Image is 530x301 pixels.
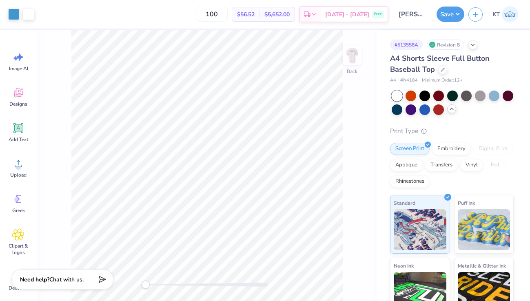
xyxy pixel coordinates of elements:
a: KT [489,6,522,22]
span: Standard [394,199,415,207]
div: Accessibility label [142,281,150,289]
span: # N4184 [400,77,418,84]
span: Clipart & logos [5,243,32,256]
div: # 513558A [390,40,423,50]
strong: Need help? [20,276,49,283]
div: Print Type [390,126,514,136]
input: – – [196,7,228,22]
span: KT [492,10,500,19]
span: [DATE] - [DATE] [325,10,369,19]
img: Kaya Tong [502,6,518,22]
div: Embroidery [432,143,471,155]
div: Screen Print [390,143,430,155]
img: Puff Ink [458,209,510,250]
span: A4 [390,77,396,84]
div: Back [347,68,357,75]
span: Neon Ink [394,261,414,270]
span: A4 Shorts Sleeve Full Button Baseball Top [390,53,490,74]
span: Free [374,11,382,17]
span: Metallic & Glitter Ink [458,261,506,270]
div: Vinyl [460,159,483,171]
span: Add Text [9,136,28,143]
div: Digital Print [473,143,513,155]
span: Designs [9,101,27,107]
div: Rhinestones [390,175,430,188]
div: Transfers [425,159,458,171]
span: Chat with us. [49,276,84,283]
div: Applique [390,159,423,171]
span: Minimum Order: 12 + [422,77,463,84]
span: $5,652.00 [264,10,290,19]
span: Image AI [9,65,28,72]
span: Puff Ink [458,199,475,207]
input: Untitled Design [393,6,432,22]
div: Revision 8 [427,40,464,50]
span: $56.52 [237,10,255,19]
button: Save [437,7,464,22]
span: Greek [12,207,25,214]
div: Foil [486,159,505,171]
span: Upload [10,172,27,178]
img: Standard [394,209,446,250]
img: Back [344,47,360,64]
span: Decorate [9,285,28,291]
